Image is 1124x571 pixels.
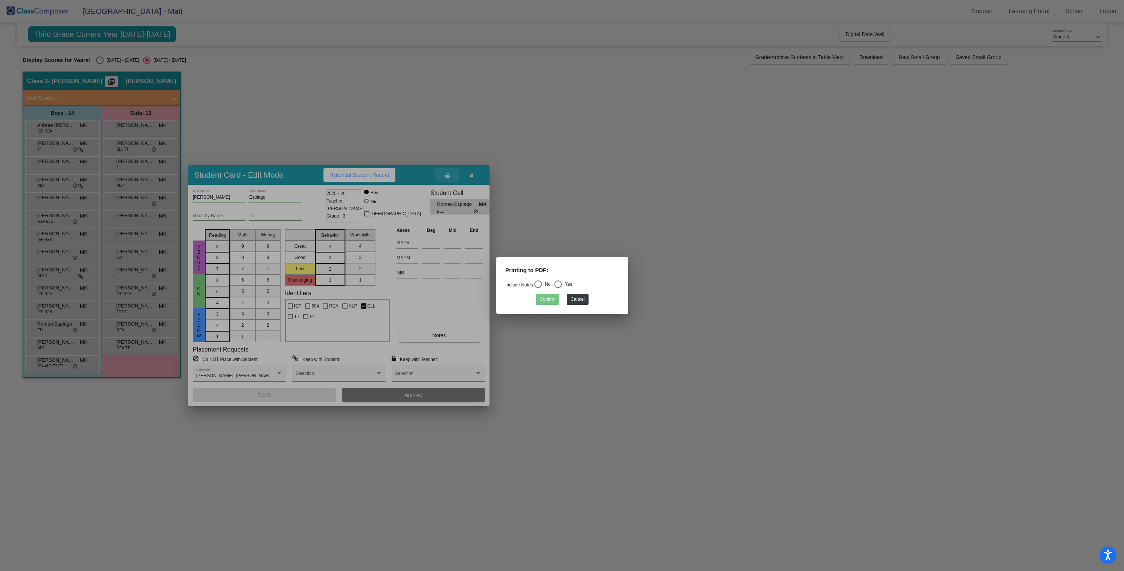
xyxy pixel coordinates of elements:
button: Cancel [567,294,588,305]
mat-radio-group: Select an option [505,282,572,288]
label: Printing to PDF: [505,266,548,275]
button: Confirm [536,294,559,305]
div: No [541,281,550,288]
a: Include Notes: [505,282,534,288]
div: Yes [562,281,572,288]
